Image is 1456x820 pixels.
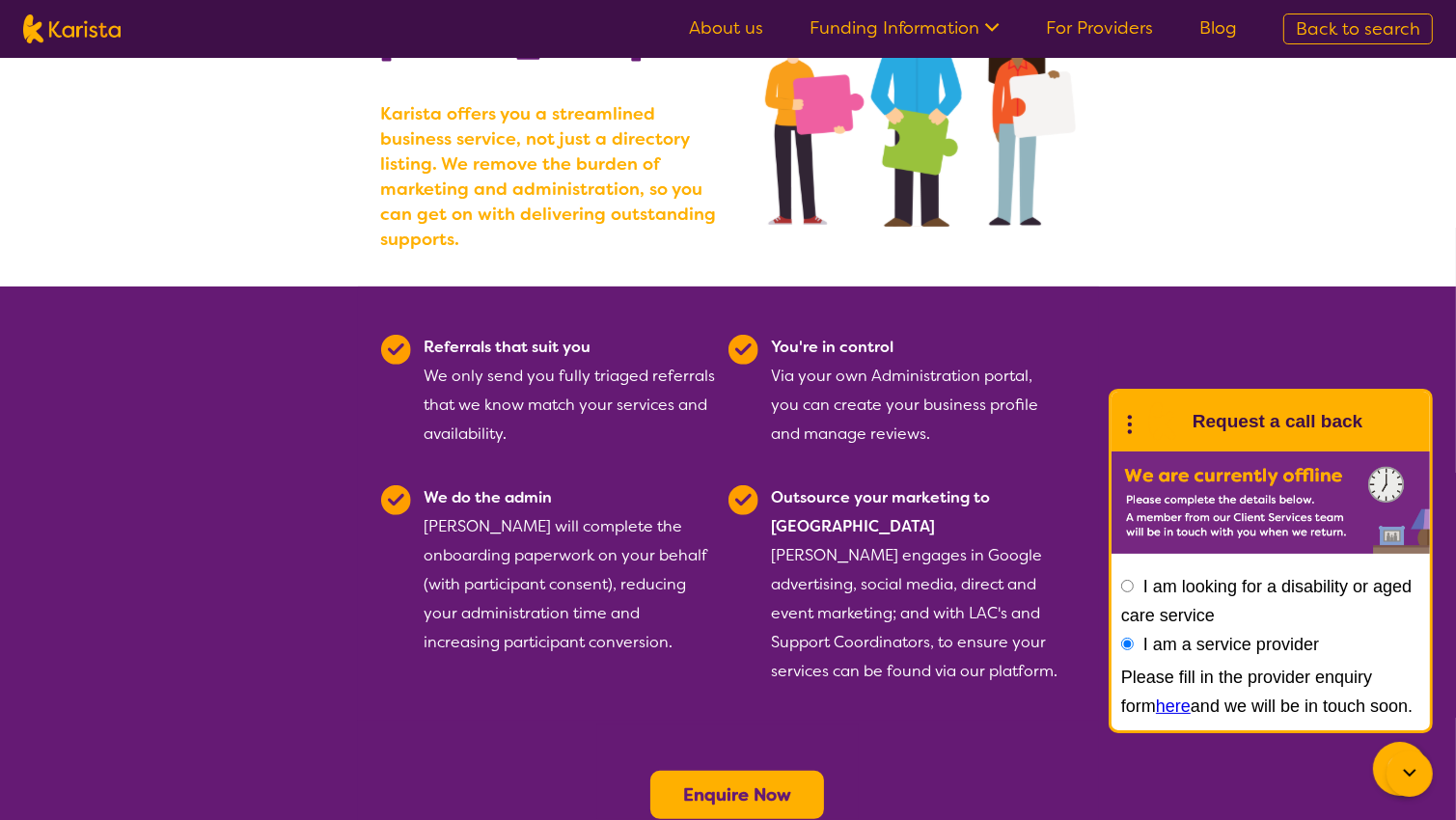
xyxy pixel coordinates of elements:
[1142,402,1181,441] img: Karista
[1046,16,1153,40] a: For Providers
[689,16,763,40] a: About us
[728,335,758,365] img: Tick
[772,487,991,536] b: Outsource your marketing to [GEOGRAPHIC_DATA]
[1121,577,1412,625] label: I am looking for a disability or aged care service
[1143,635,1319,654] label: I am a service provider
[425,333,717,449] div: We only send you fully triaged referrals that we know match your services and availability.
[1121,663,1420,721] div: Please fill in the provider enquiry form and we will be in touch soon.
[650,771,824,819] button: Enquire Now
[425,483,717,686] div: [PERSON_NAME] will complete the onboarding paperwork on your behalf (with participant consent), r...
[1193,407,1362,436] h1: Request a call back
[1373,742,1427,796] button: Channel Menu
[1296,17,1420,41] span: Back to search
[381,101,728,252] b: Karista offers you a streamlined business service, not just a directory listing. We remove the bu...
[1199,16,1237,40] a: Blog
[1156,697,1191,716] a: here
[772,337,894,357] b: You're in control
[381,485,411,515] img: Tick
[1112,451,1430,554] img: Karista offline chat form to request call back
[772,483,1064,686] div: [PERSON_NAME] engages in Google advertising, social media, direct and event marketing; and with L...
[772,333,1064,449] div: Via your own Administration portal, you can create your business profile and manage reviews.
[1283,14,1433,44] a: Back to search
[728,485,758,515] img: Tick
[425,487,553,507] b: We do the admin
[381,335,411,365] img: Tick
[810,16,1000,40] a: Funding Information
[425,337,591,357] b: Referrals that suit you
[23,14,121,43] img: Karista logo
[683,783,791,806] a: Enquire Now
